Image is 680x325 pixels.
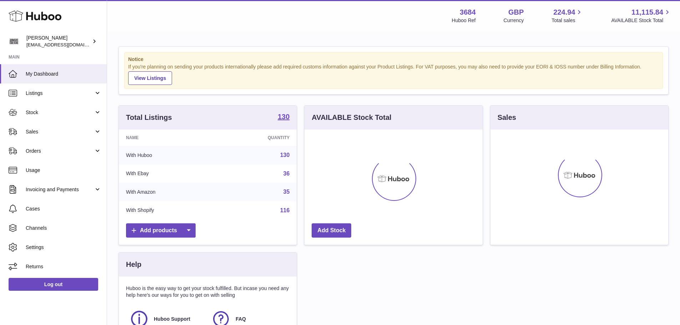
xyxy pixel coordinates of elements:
td: With Ebay [119,164,216,183]
div: Currency [504,17,524,24]
a: Add Stock [312,223,351,238]
span: Orders [26,148,94,154]
a: 36 [283,171,290,177]
td: With Shopify [119,201,216,220]
a: 130 [280,152,290,158]
a: 224.94 Total sales [551,7,583,24]
strong: 3684 [460,7,476,17]
span: Channels [26,225,101,232]
span: [EMAIL_ADDRESS][DOMAIN_NAME] [26,42,105,47]
th: Name [119,130,216,146]
a: View Listings [128,71,172,85]
a: Add products [126,223,196,238]
td: With Amazon [119,183,216,201]
span: Invoicing and Payments [26,186,94,193]
span: Stock [26,109,94,116]
span: Total sales [551,17,583,24]
h3: AVAILABLE Stock Total [312,113,391,122]
span: 224.94 [553,7,575,17]
th: Quantity [216,130,297,146]
h3: Sales [498,113,516,122]
span: AVAILABLE Stock Total [611,17,671,24]
span: Sales [26,128,94,135]
span: My Dashboard [26,71,101,77]
span: Listings [26,90,94,97]
strong: GBP [508,7,524,17]
span: Settings [26,244,101,251]
a: 11,115.84 AVAILABLE Stock Total [611,7,671,24]
h3: Help [126,260,141,269]
td: With Huboo [119,146,216,164]
a: 35 [283,189,290,195]
span: FAQ [236,316,246,323]
span: Cases [26,205,101,212]
h3: Total Listings [126,113,172,122]
div: If you're planning on sending your products internationally please add required customs informati... [128,64,659,85]
p: Huboo is the easy way to get your stock fulfilled. But incase you need any help here's our ways f... [126,285,289,299]
strong: 130 [278,113,289,120]
a: 116 [280,207,290,213]
span: Returns [26,263,101,270]
img: theinternationalventure@gmail.com [9,36,19,47]
strong: Notice [128,56,659,63]
span: Huboo Support [154,316,190,323]
span: Usage [26,167,101,174]
a: 130 [278,113,289,122]
span: 11,115.84 [631,7,663,17]
div: [PERSON_NAME] [26,35,91,48]
div: Huboo Ref [452,17,476,24]
a: Log out [9,278,98,291]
